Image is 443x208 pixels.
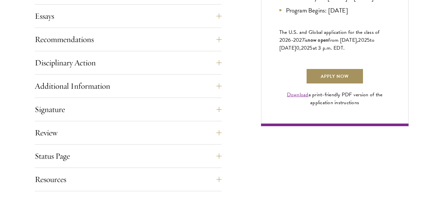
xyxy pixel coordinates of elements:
[328,36,358,44] span: from [DATE],
[35,172,222,187] button: Resources
[35,102,222,117] button: Signature
[296,44,299,52] span: 0
[367,36,370,44] span: 5
[306,68,364,84] a: Apply Now
[288,36,291,44] span: 6
[35,32,222,47] button: Recommendations
[35,148,222,164] button: Status Page
[301,44,310,52] span: 202
[308,36,328,44] span: now open
[313,44,345,52] span: at 3 p.m. EDT.
[358,36,367,44] span: 202
[305,36,308,44] span: is
[35,8,222,24] button: Essays
[302,36,305,44] span: 7
[279,28,380,44] span: The U.S. and Global application for the class of 202
[35,78,222,94] button: Additional Information
[310,44,312,52] span: 5
[291,36,302,44] span: -202
[299,44,301,52] span: ,
[35,55,222,71] button: Disciplinary Action
[279,36,374,52] span: to [DATE]
[35,125,222,141] button: Review
[279,91,390,106] div: a print-friendly PDF version of the application instructions
[287,91,309,99] a: Download
[279,6,390,15] li: Program Begins: [DATE]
